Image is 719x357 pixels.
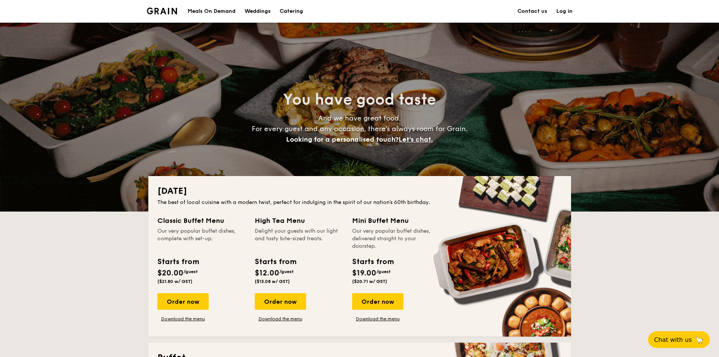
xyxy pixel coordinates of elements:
span: /guest [183,269,198,274]
div: Delight your guests with our light and tasty bite-sized treats. [255,227,343,250]
span: ($20.71 w/ GST) [352,279,387,284]
a: Logotype [147,8,177,14]
button: Chat with us🦙 [648,331,710,348]
span: And we have great food. For every guest and any occasion, there’s always room for Grain. [252,114,468,144]
span: $19.00 [352,269,376,278]
div: High Tea Menu [255,215,343,226]
h2: [DATE] [157,185,562,197]
span: $20.00 [157,269,183,278]
span: /guest [376,269,391,274]
span: Looking for a personalised touch? [286,135,399,144]
div: Starts from [352,256,393,267]
span: ($13.08 w/ GST) [255,279,290,284]
span: ($21.80 w/ GST) [157,279,192,284]
div: Our very popular buffet dishes, delivered straight to your doorstep. [352,227,440,250]
a: Download the menu [352,316,403,322]
div: The best of local cuisine with a modern twist, perfect for indulging in the spirit of our nation’... [157,199,562,206]
span: /guest [279,269,294,274]
div: Our very popular buffet dishes, complete with set-up. [157,227,246,250]
span: 🦙 [695,335,704,344]
div: Starts from [157,256,199,267]
a: Download the menu [255,316,306,322]
span: You have good taste [283,91,436,109]
div: Order now [352,293,403,310]
img: Grain [147,8,177,14]
a: Download the menu [157,316,209,322]
div: Order now [157,293,209,310]
div: Classic Buffet Menu [157,215,246,226]
span: Chat with us [654,336,692,343]
span: $12.00 [255,269,279,278]
span: Let's chat. [399,135,433,144]
div: Mini Buffet Menu [352,215,440,226]
div: Starts from [255,256,296,267]
div: Order now [255,293,306,310]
